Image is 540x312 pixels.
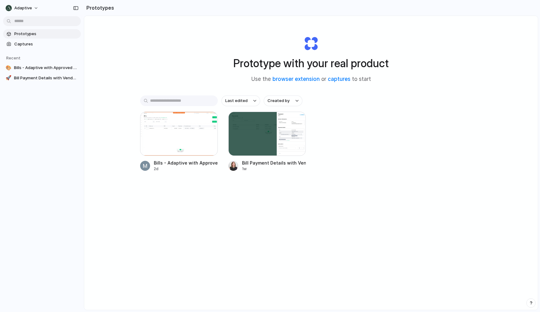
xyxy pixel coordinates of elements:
[14,5,32,11] span: Adaptive
[264,95,302,106] button: Created by
[84,4,114,12] h2: Prototypes
[268,98,290,104] span: Created by
[242,160,306,166] div: Bill Payment Details with Vendor Info
[14,65,78,71] span: Bills - Adaptive with Approved Tab
[3,63,81,72] a: 🎨Bills - Adaptive with Approved Tab
[328,76,350,82] a: captures
[222,95,260,106] button: Last edited
[6,75,11,81] div: 🚀
[140,112,218,172] a: Bills - Adaptive with Approved TabBills - Adaptive with Approved Tab2d
[14,41,78,47] span: Captures
[272,76,320,82] a: browser extension
[6,55,21,60] span: Recent
[14,31,78,37] span: Prototypes
[6,65,11,71] div: 🎨
[228,112,306,172] a: Bill Payment Details with Vendor InfoBill Payment Details with Vendor Info1w
[3,3,42,13] button: Adaptive
[154,166,218,172] div: 2d
[3,73,81,83] a: 🚀Bill Payment Details with Vendor Info
[233,55,389,72] h1: Prototype with your real product
[251,75,371,83] span: Use the or to start
[154,160,218,166] div: Bills - Adaptive with Approved Tab
[14,75,78,81] span: Bill Payment Details with Vendor Info
[242,166,306,172] div: 1w
[225,98,248,104] span: Last edited
[3,29,81,39] a: Prototypes
[3,40,81,49] a: Captures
